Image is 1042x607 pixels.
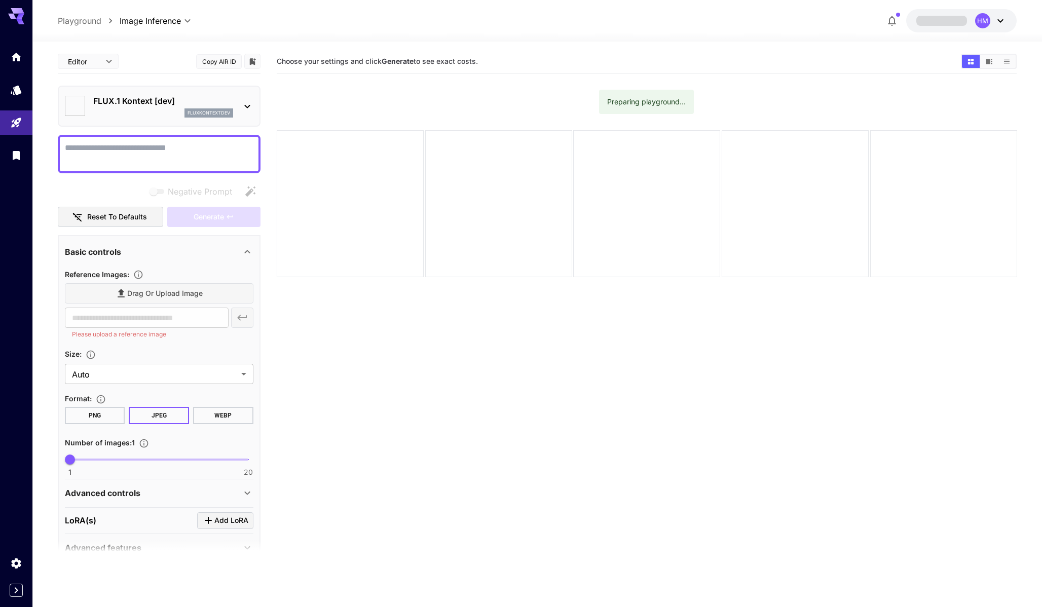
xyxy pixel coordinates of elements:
[607,93,686,111] div: Preparing playground...
[998,55,1016,68] button: Show media in list view
[58,15,101,27] a: Playground
[129,407,189,424] button: JPEG
[92,394,110,404] button: Choose the file format for the output image.
[65,240,253,264] div: Basic controls
[65,487,140,499] p: Advanced controls
[10,584,23,597] button: Expand sidebar
[188,109,230,117] p: fluxkontextdev
[65,91,253,122] div: FLUX.1 Kontext [dev]fluxkontextdev
[65,350,82,358] span: Size :
[65,536,253,560] div: Advanced features
[10,84,22,96] div: Models
[72,329,221,339] p: Please upload a reference image
[65,407,125,424] button: PNG
[65,270,129,279] span: Reference Images :
[168,185,232,198] span: Negative Prompt
[193,407,253,424] button: WEBP
[10,117,22,129] div: Playground
[10,557,22,570] div: Settings
[10,149,22,162] div: Library
[68,467,71,477] span: 1
[196,54,242,69] button: Copy AIR ID
[129,270,147,280] button: Upload a reference image to guide the result. This is needed for Image-to-Image or Inpainting. Su...
[58,15,120,27] nav: breadcrumb
[214,514,248,527] span: Add LoRA
[65,514,96,526] p: LoRA(s)
[72,368,237,381] span: Auto
[65,481,253,505] div: Advanced controls
[58,207,163,227] button: Reset to defaults
[975,13,990,28] div: HM
[68,56,99,67] span: Editor
[65,394,92,403] span: Format :
[167,207,260,227] div: Please upload a reference image
[135,438,153,448] button: Specify how many images to generate in a single request. Each image generation will be charged se...
[197,512,253,529] button: Click to add LoRA
[65,438,135,447] span: Number of images : 1
[10,51,22,63] div: Home
[961,54,1017,69] div: Show media in grid viewShow media in video viewShow media in list view
[93,95,233,107] p: FLUX.1 Kontext [dev]
[906,9,1017,32] button: HM
[382,57,414,65] b: Generate
[82,350,100,360] button: Adjust the dimensions of the generated image by specifying its width and height in pixels, or sel...
[65,246,121,258] p: Basic controls
[277,57,478,65] span: Choose your settings and click to see exact costs.
[147,185,240,198] span: Negative prompts are not compatible with the selected model.
[120,15,181,27] span: Image Inference
[980,55,998,68] button: Show media in video view
[248,55,257,67] button: Add to library
[244,467,253,477] span: 20
[962,55,980,68] button: Show media in grid view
